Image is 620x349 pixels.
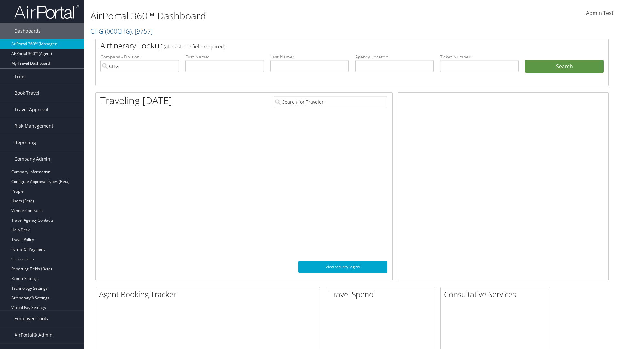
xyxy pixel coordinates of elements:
[444,289,550,300] h2: Consultative Services
[525,60,604,73] button: Search
[15,327,53,343] span: AirPortal® Admin
[15,118,53,134] span: Risk Management
[274,96,387,108] input: Search for Traveler
[100,54,179,60] label: Company - Division:
[270,54,349,60] label: Last Name:
[105,27,132,36] span: ( 000CHG )
[164,43,225,50] span: (at least one field required)
[355,54,434,60] label: Agency Locator:
[586,3,614,23] a: Admin Test
[132,27,153,36] span: , [ 9757 ]
[586,9,614,16] span: Admin Test
[15,134,36,151] span: Reporting
[15,23,41,39] span: Dashboards
[440,54,519,60] label: Ticket Number:
[15,151,50,167] span: Company Admin
[99,289,320,300] h2: Agent Booking Tracker
[90,9,439,23] h1: AirPortal 360™ Dashboard
[15,85,39,101] span: Book Travel
[100,40,561,51] h2: Airtinerary Lookup
[14,4,79,19] img: airportal-logo.png
[90,27,153,36] a: CHG
[15,69,26,85] span: Trips
[329,289,435,300] h2: Travel Spend
[100,94,172,107] h1: Traveling [DATE]
[15,101,48,118] span: Travel Approval
[15,311,48,327] span: Employee Tools
[298,261,387,273] a: View SecurityLogic®
[185,54,264,60] label: First Name:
